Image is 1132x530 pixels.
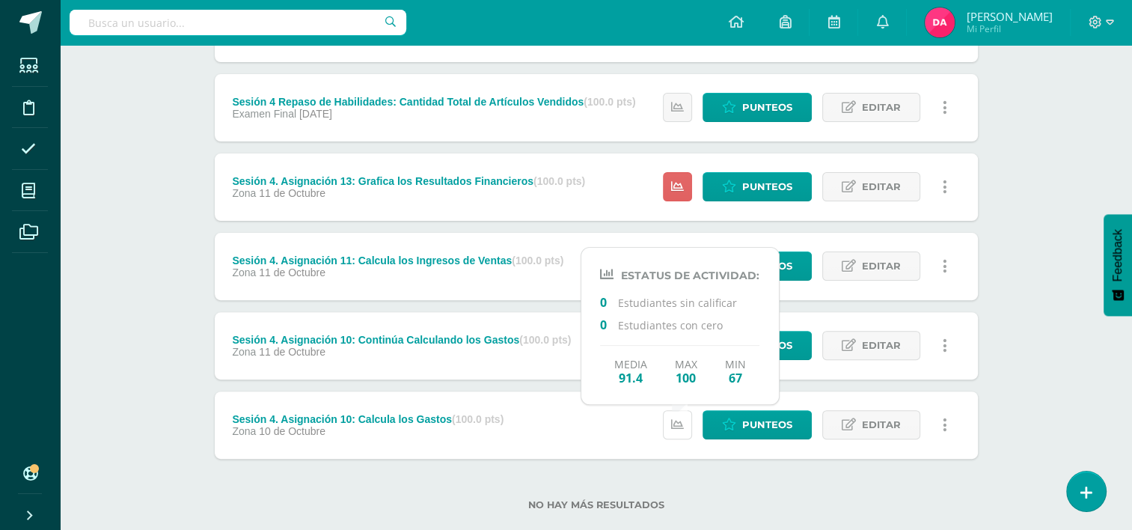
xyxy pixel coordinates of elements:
[584,96,635,108] strong: (100.0 pts)
[966,22,1052,35] span: Mi Perfil
[232,425,256,437] span: Zona
[725,358,746,385] div: Min
[703,410,812,439] a: Punteos
[232,266,256,278] span: Zona
[925,7,955,37] img: 0d1c13a784e50cea1b92786e6af8f399.png
[259,266,325,278] span: 11 de Octubre
[600,294,618,309] span: 0
[862,94,901,121] span: Editar
[600,317,759,332] p: Estudiantes con cero
[452,413,504,425] strong: (100.0 pts)
[614,371,647,385] span: 91.4
[215,499,978,511] label: No hay más resultados
[862,332,901,359] span: Editar
[742,332,792,359] span: Punteos
[232,108,296,120] span: Examen Final
[533,175,585,187] strong: (100.0 pts)
[232,187,256,199] span: Zona
[675,371,697,385] span: 100
[600,317,618,332] span: 0
[742,94,792,121] span: Punteos
[600,294,759,310] p: Estudiantes sin calificar
[966,9,1052,24] span: [PERSON_NAME]
[232,175,585,187] div: Sesión 4. Asignación 13: Grafica los Resultados Financieros
[232,255,563,266] div: Sesión 4. Asignación 11: Calcula los Ingresos de Ventas
[232,96,635,108] div: Sesión 4 Repaso de Habilidades: Cantidad Total de Artículos Vendidos
[614,358,647,385] div: Media
[259,187,325,199] span: 11 de Octubre
[259,346,325,358] span: 11 de Octubre
[742,173,792,201] span: Punteos
[862,411,901,439] span: Editar
[519,334,571,346] strong: (100.0 pts)
[742,411,792,439] span: Punteos
[600,267,759,282] h4: Estatus de Actividad:
[1104,214,1132,316] button: Feedback - Mostrar encuesta
[703,93,812,122] a: Punteos
[512,255,563,266] strong: (100.0 pts)
[862,173,901,201] span: Editar
[232,334,571,346] div: Sesión 4. Asignación 10: Continúa Calculando los Gastos
[232,413,504,425] div: Sesión 4. Asignación 10: Calcula los Gastos
[862,252,901,280] span: Editar
[725,371,746,385] span: 67
[299,108,332,120] span: [DATE]
[675,358,697,385] div: Max
[232,346,256,358] span: Zona
[703,172,812,201] a: Punteos
[259,425,325,437] span: 10 de Octubre
[70,10,406,35] input: Busca un usuario...
[1111,229,1125,281] span: Feedback
[742,252,792,280] span: Punteos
